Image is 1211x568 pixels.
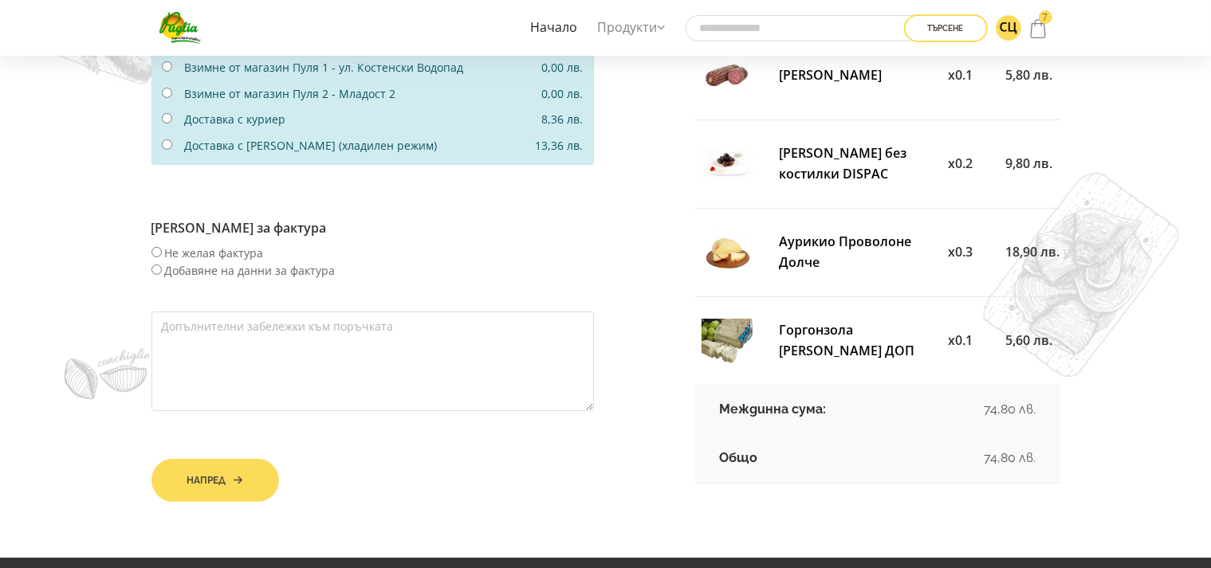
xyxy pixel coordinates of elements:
[184,137,523,155] div: Доставка с [PERSON_NAME] (хладилен режим)
[779,233,911,271] a: Аурикио Проволоне Долче
[779,144,906,182] a: [PERSON_NAME] без костилки DISPAC
[686,15,925,41] input: Търсене в сайта
[1006,331,1053,349] span: 5,60 лв.
[184,85,529,103] div: Взимне от магазин Пуля 2 - Младост 2
[151,221,594,236] h6: [PERSON_NAME] за фактура
[921,434,1060,483] td: 74,80 лв.
[529,111,595,128] div: 8,36 лв.
[1006,243,1060,260] span: 18,90 лв.
[948,155,973,172] span: x0.2
[983,173,1179,378] img: demo
[948,243,973,260] span: x0.3
[162,139,172,150] input: Доставка с [PERSON_NAME] (хладилен режим) 13,36 лв.
[527,10,582,46] a: Начало
[165,263,336,278] span: Добавяне на данни за фактура
[948,66,973,84] span: x0.1
[695,386,921,434] td: Междинна сума:
[165,245,264,260] span: Не желая фактура
[529,85,595,103] div: 0,00 лв.
[184,111,529,128] div: Доставка с куриер
[779,321,914,359] a: Горгонзола [PERSON_NAME] ДОП
[162,88,172,98] input: Взимне от магазин Пуля 2 - Младост 2 0,00 лв.
[702,227,753,278] img: aurikio-provolone-dolche-thumb.jpg
[523,137,595,155] div: 13,36 лв.
[948,331,973,349] span: x0.1
[1025,13,1052,43] a: 7
[695,434,921,483] td: Общо
[702,139,753,190] img: maslini-lechino-bez-kostilki-dispac-thumb.jpg
[162,61,172,72] input: Взимне от магазин Пуля 1 - ул. Костенски Водопад 0,00 лв.
[529,59,595,76] div: 0,00 лв.
[160,321,394,332] label: Допълнителни забележки към поръчката
[921,386,1060,434] td: 74,80 лв.
[779,66,882,84] a: [PERSON_NAME]
[151,459,279,502] button: Напред
[1039,10,1052,24] span: 7
[64,348,151,400] img: demo
[702,50,753,101] img: salam-milano-thumb.jpg
[151,247,162,257] input: Не желая фактура
[904,14,988,42] button: Търсене
[1006,66,1053,84] span: 5,80 лв.
[184,59,529,76] div: Взимне от магазин Пуля 1 - ул. Костенски Водопад
[1006,155,1053,172] span: 9,80 лв.
[162,113,172,123] input: Доставка с куриер 8,36 лв.
[996,15,1021,41] img: 657344d48ddae672111f6140a8296ca2
[702,315,753,366] img: gorgonzola-igor-dop-thumb.jpg
[594,10,670,46] a: Продукти
[151,264,162,275] input: Добавяне на данни за фактура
